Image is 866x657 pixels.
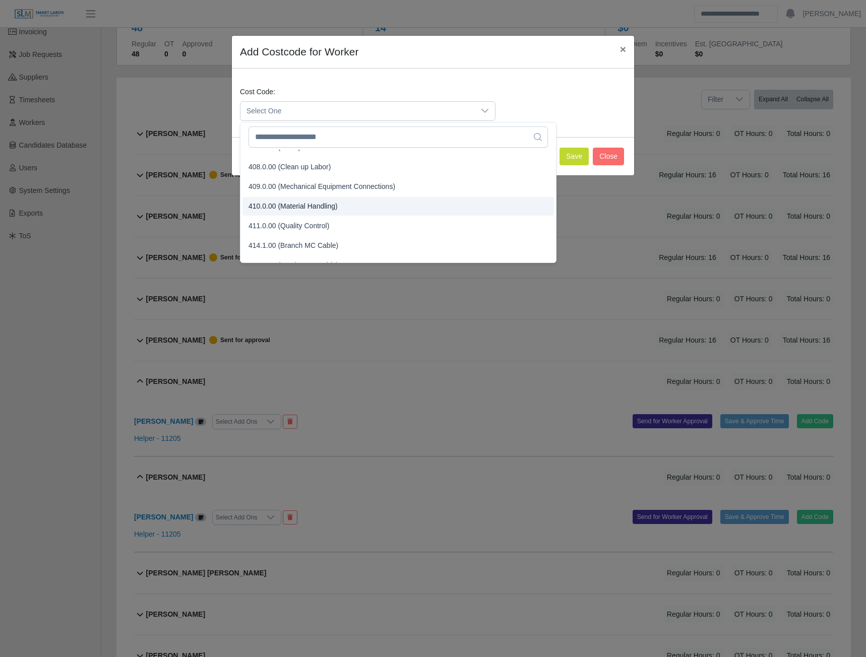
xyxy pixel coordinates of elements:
button: Close [612,36,634,62]
li: 408.0.00 (Clean up Labor) [242,158,554,176]
li: 410.0.00 (Material Handling) [242,197,554,216]
li: 414.2.00 (Feeder MC Cable) [242,256,554,275]
span: 409.0.00 (Mechanical Equipment Connections) [249,181,395,192]
h4: Add Costcode for Worker [240,44,358,60]
li: 414.1.00 (Branch MC Cable) [242,236,554,255]
span: 410.0.00 (Material Handling) [249,201,338,212]
label: Cost Code: [240,87,275,97]
li: 411.0.00 (Quality Control) [242,217,554,235]
button: Save [560,148,589,165]
span: 411.0.00 (Quality Control) [249,221,329,231]
span: × [620,43,626,55]
button: Close [593,148,624,165]
span: Select One [240,102,475,120]
span: 414.1.00 (Branch MC Cable) [249,240,338,251]
span: 408.0.00 (Clean up Labor) [249,162,331,172]
li: 409.0.00 (Mechanical Equipment Connections) [242,177,554,196]
span: 414.2.00 (Feeder MC Cable) [249,260,338,271]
